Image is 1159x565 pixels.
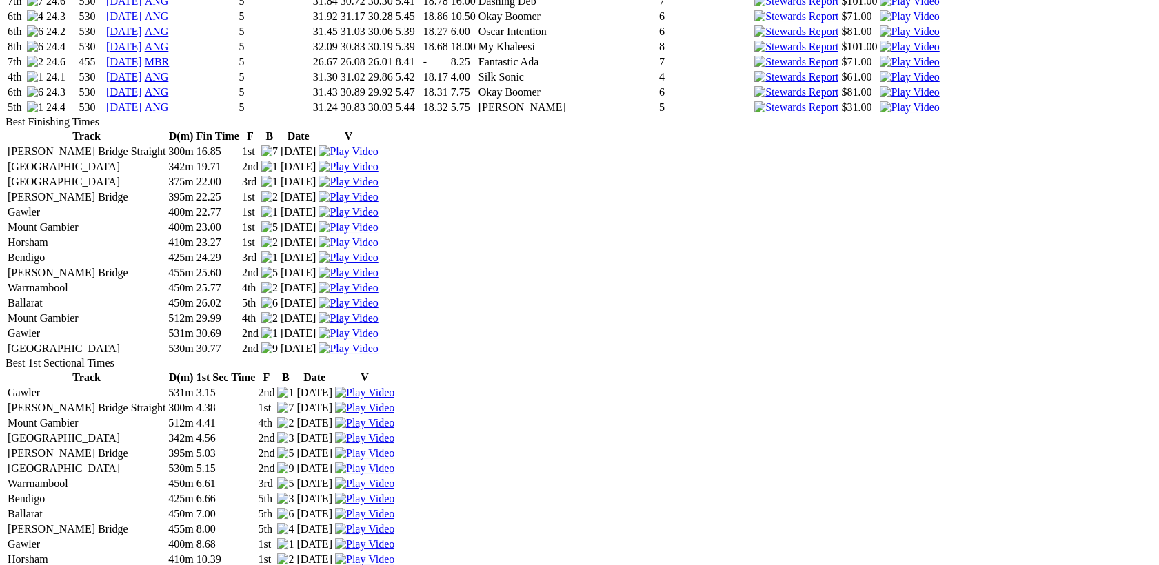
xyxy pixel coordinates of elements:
[423,25,449,39] td: 18.27
[277,523,294,535] img: 4
[450,55,476,69] td: 8.25
[658,25,752,39] td: 6
[423,101,449,114] td: 18.32
[280,251,317,265] td: [DATE]
[478,55,657,69] td: Fantastic Ada
[319,145,378,158] img: Play Video
[168,190,194,204] td: 395m
[754,41,838,53] img: Stewards Report
[754,71,838,83] img: Stewards Report
[335,387,394,399] img: Play Video
[395,40,421,54] td: 5.39
[312,101,339,114] td: 31.24
[319,161,378,173] img: Play Video
[450,10,476,23] td: 10.50
[450,25,476,39] td: 6.00
[658,85,752,99] td: 6
[658,70,752,84] td: 4
[106,25,142,37] a: [DATE]
[319,236,378,248] a: Watch Replay on Watchdog
[335,523,394,535] a: View replay
[318,130,379,143] th: V
[241,205,259,219] td: 1st
[280,311,317,325] td: [DATE]
[658,10,752,23] td: 6
[319,161,378,172] a: View replay
[27,56,43,68] img: 2
[840,40,878,54] td: $101.00
[145,10,169,22] a: ANG
[277,477,294,490] img: 5
[312,55,339,69] td: 26.67
[754,86,838,99] img: Stewards Report
[7,55,25,69] td: 7th
[312,40,339,54] td: 32.09
[241,190,259,204] td: 1st
[7,205,166,219] td: Gawler
[168,220,194,234] td: 400m
[280,281,317,295] td: [DATE]
[168,266,194,280] td: 455m
[241,175,259,189] td: 3rd
[239,85,311,99] td: 5
[658,40,752,54] td: 8
[395,70,421,84] td: 5.42
[450,70,476,84] td: 4.00
[478,40,657,54] td: My Khaleesi
[880,101,939,114] img: Play Video
[261,251,278,264] img: 1
[880,25,939,38] img: Play Video
[7,10,25,23] td: 6th
[241,236,259,249] td: 1st
[450,40,476,54] td: 18.00
[7,160,166,174] td: [GEOGRAPHIC_DATA]
[79,70,105,84] td: 530
[261,297,278,309] img: 6
[7,85,25,99] td: 6th
[277,447,294,460] img: 5
[7,25,25,39] td: 6th
[367,85,394,99] td: 29.92
[312,85,339,99] td: 31.43
[280,190,317,204] td: [DATE]
[880,71,939,83] img: Play Video
[27,10,43,23] img: 4
[145,56,170,68] a: MBR
[754,56,838,68] img: Stewards Report
[880,25,939,37] a: View replay
[367,10,394,23] td: 30.28
[423,55,449,69] td: -
[335,447,394,459] a: View replay
[335,477,394,489] a: Watch Replay on Watchdog
[423,10,449,23] td: 18.86
[46,25,77,39] td: 24.2
[277,417,294,429] img: 2
[261,312,278,325] img: 2
[280,220,317,234] td: [DATE]
[840,70,878,84] td: $61.00
[168,145,194,158] td: 300m
[261,282,278,294] img: 2
[880,101,939,113] a: View replay
[319,176,378,188] img: Play Video
[241,281,259,295] td: 4th
[335,523,394,535] img: Play Video
[239,55,311,69] td: 5
[145,25,169,37] a: ANG
[261,267,278,279] img: 5
[478,25,657,39] td: Oscar Intention
[367,101,394,114] td: 30.03
[7,130,166,143] th: Track
[196,160,240,174] td: 19.71
[880,10,939,22] a: View replay
[367,40,394,54] td: 30.19
[880,56,939,68] img: Play Video
[7,266,166,280] td: [PERSON_NAME] Bridge
[280,130,317,143] th: Date
[880,86,939,99] img: Play Video
[7,70,25,84] td: 4th
[340,55,366,69] td: 26.08
[840,101,878,114] td: $31.00
[478,85,657,99] td: Okay Boomer
[280,160,317,174] td: [DATE]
